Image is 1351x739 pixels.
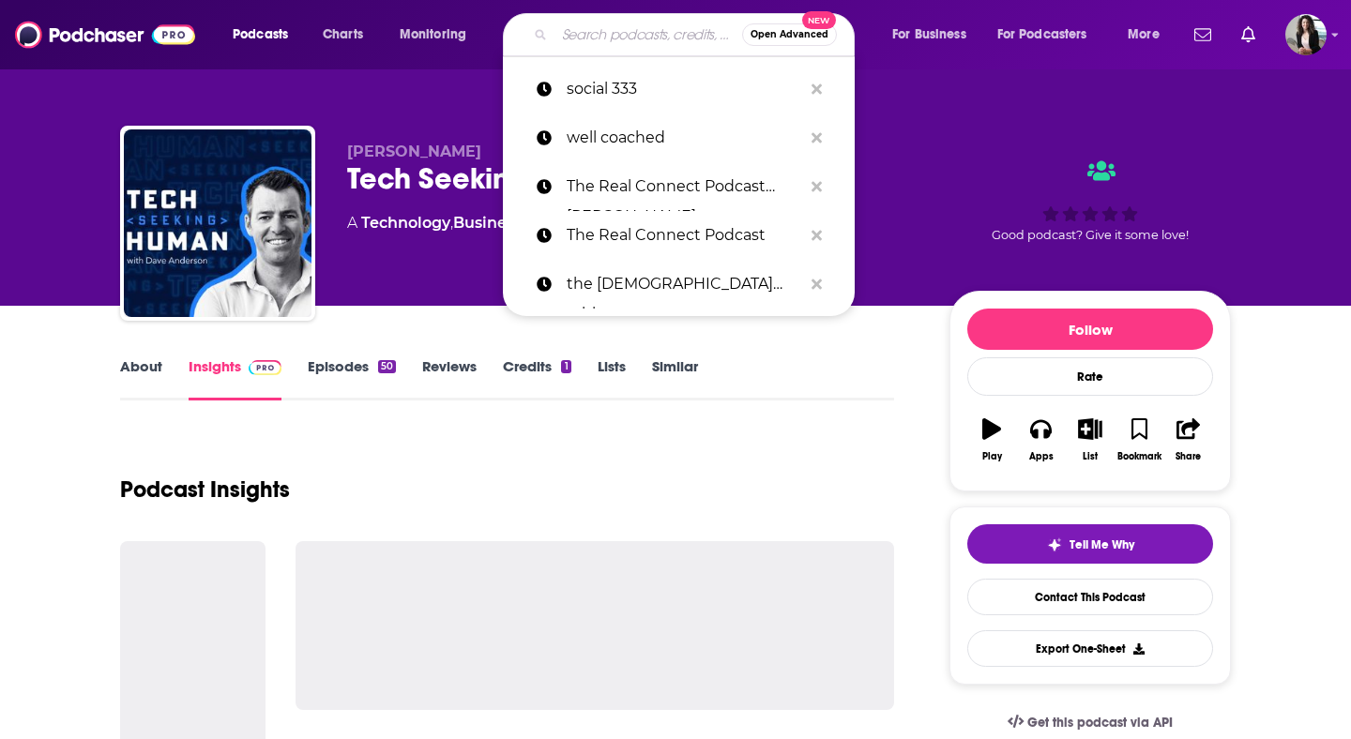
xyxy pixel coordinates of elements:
[347,143,481,160] span: [PERSON_NAME]
[308,357,396,400] a: Episodes50
[503,113,855,162] a: well coached
[1070,537,1134,552] span: Tell Me Why
[561,360,570,373] div: 1
[879,20,990,50] button: open menu
[567,113,802,162] p: well coached
[1066,406,1115,474] button: List
[1029,451,1054,462] div: Apps
[1027,715,1173,731] span: Get this podcast via API
[967,524,1213,564] button: tell me why sparkleTell Me Why
[1164,406,1213,474] button: Share
[124,129,311,317] img: Tech Seeking Human
[967,309,1213,350] button: Follow
[1115,20,1183,50] button: open menu
[554,20,742,50] input: Search podcasts, credits, & more...
[982,451,1002,462] div: Play
[997,22,1087,48] span: For Podcasters
[233,22,288,48] span: Podcasts
[422,357,477,400] a: Reviews
[1128,22,1160,48] span: More
[503,260,855,309] a: the [DEMOGRAPHIC_DATA] athlete
[949,143,1231,259] div: Good podcast? Give it some love!
[967,357,1213,396] div: Rate
[652,357,698,400] a: Similar
[985,20,1115,50] button: open menu
[1234,19,1263,51] a: Show notifications dropdown
[1187,19,1219,51] a: Show notifications dropdown
[1047,537,1062,552] img: tell me why sparkle
[387,20,491,50] button: open menu
[503,65,855,113] a: social 333
[742,23,837,46] button: Open AdvancedNew
[311,20,374,50] a: Charts
[567,162,802,211] p: The Real Connect Podcast tamika
[567,260,802,309] p: the christian athlete
[450,214,453,232] span: ,
[967,406,1016,474] button: Play
[189,357,281,400] a: InsightsPodchaser Pro
[249,360,281,375] img: Podchaser Pro
[220,20,312,50] button: open menu
[400,22,466,48] span: Monitoring
[598,357,626,400] a: Lists
[503,211,855,260] a: The Real Connect Podcast
[1115,406,1163,474] button: Bookmark
[347,212,691,234] div: A podcast
[378,360,396,373] div: 50
[567,211,802,260] p: The Real Connect Podcast
[1176,451,1201,462] div: Share
[1083,451,1098,462] div: List
[120,357,162,400] a: About
[967,579,1213,615] a: Contact This Podcast
[751,30,828,39] span: Open Advanced
[120,475,290,504] h1: Podcast Insights
[1016,406,1065,474] button: Apps
[1117,451,1161,462] div: Bookmark
[503,357,570,400] a: Credits1
[1285,14,1327,55] button: Show profile menu
[453,214,522,232] a: Business
[323,22,363,48] span: Charts
[892,22,966,48] span: For Business
[567,65,802,113] p: social 333
[15,17,195,53] img: Podchaser - Follow, Share and Rate Podcasts
[1285,14,1327,55] span: Logged in as ElizabethCole
[503,162,855,211] a: The Real Connect Podcast [PERSON_NAME]
[361,214,450,232] a: Technology
[521,13,873,56] div: Search podcasts, credits, & more...
[992,228,1189,242] span: Good podcast? Give it some love!
[967,630,1213,667] button: Export One-Sheet
[802,11,836,29] span: New
[1285,14,1327,55] img: User Profile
